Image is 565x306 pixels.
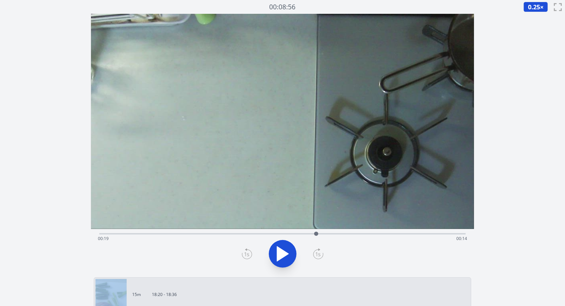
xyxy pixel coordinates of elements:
[523,2,548,12] button: 0.25×
[456,236,467,241] span: 00:14
[98,236,109,241] span: 00:19
[152,292,177,297] p: 18:20 - 18:36
[528,3,540,11] span: 0.25
[132,292,141,297] p: 15m
[270,2,296,12] a: 00:08:56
